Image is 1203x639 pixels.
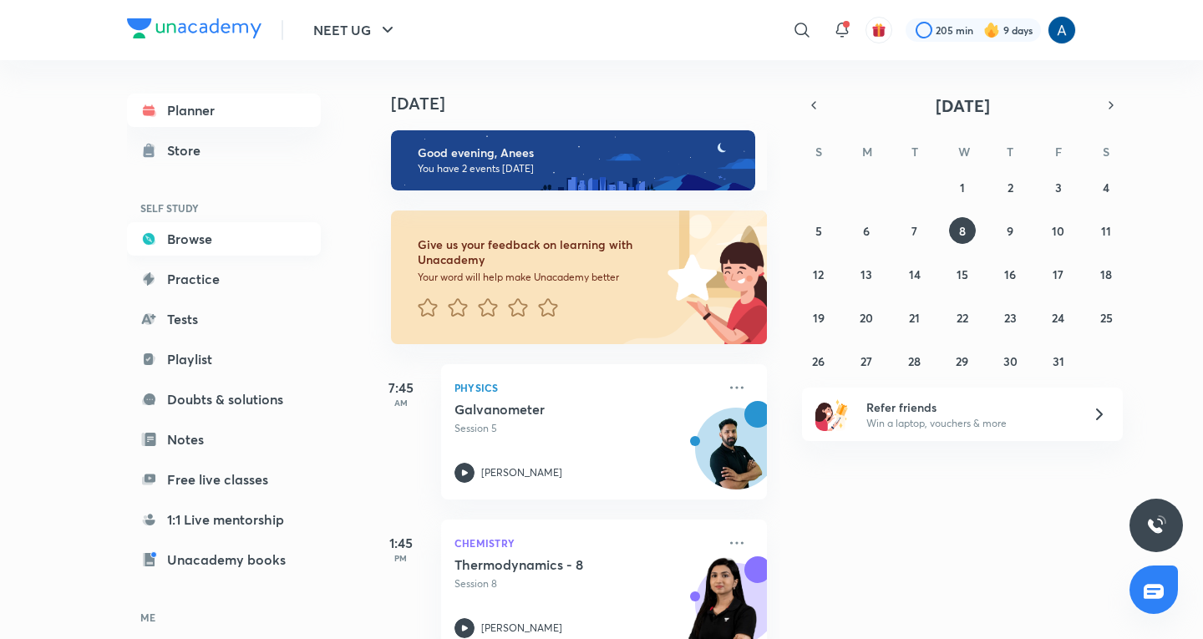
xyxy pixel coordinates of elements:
abbr: October 4, 2025 [1103,180,1109,195]
p: Session 8 [454,576,717,591]
h6: Refer friends [866,398,1072,416]
button: October 18, 2025 [1093,261,1119,287]
p: PM [368,553,434,563]
button: October 25, 2025 [1093,304,1119,331]
button: October 5, 2025 [805,217,832,244]
abbr: October 29, 2025 [956,353,968,369]
img: Avatar [696,417,776,497]
p: AM [368,398,434,408]
abbr: October 11, 2025 [1101,223,1111,239]
button: avatar [865,17,892,43]
abbr: October 26, 2025 [812,353,825,369]
abbr: October 8, 2025 [959,223,966,239]
abbr: October 2, 2025 [1008,180,1013,195]
abbr: October 18, 2025 [1100,266,1112,282]
p: [PERSON_NAME] [481,621,562,636]
abbr: Friday [1055,144,1062,160]
abbr: October 20, 2025 [860,310,873,326]
h6: Give us your feedback on learning with Unacademy [418,237,662,267]
abbr: October 27, 2025 [860,353,872,369]
h5: Galvanometer [454,401,662,418]
abbr: October 17, 2025 [1053,266,1063,282]
button: [DATE] [825,94,1099,117]
a: Store [127,134,321,167]
button: October 1, 2025 [949,174,976,200]
button: October 20, 2025 [853,304,880,331]
abbr: October 14, 2025 [909,266,921,282]
span: [DATE] [936,94,990,117]
h6: SELF STUDY [127,194,321,222]
abbr: October 9, 2025 [1007,223,1013,239]
p: Chemistry [454,533,717,553]
p: Session 5 [454,421,717,436]
a: Company Logo [127,18,261,43]
p: You have 2 events [DATE] [418,162,740,175]
p: Win a laptop, vouchers & more [866,416,1072,431]
abbr: October 10, 2025 [1052,223,1064,239]
abbr: October 24, 2025 [1052,310,1064,326]
button: October 14, 2025 [901,261,928,287]
img: feedback_image [611,210,767,344]
img: ttu [1146,515,1166,535]
img: referral [815,398,849,431]
button: October 19, 2025 [805,304,832,331]
h5: 1:45 [368,533,434,553]
a: Unacademy books [127,543,321,576]
button: October 6, 2025 [853,217,880,244]
abbr: October 5, 2025 [815,223,822,239]
button: October 26, 2025 [805,347,832,374]
abbr: October 7, 2025 [911,223,917,239]
button: October 30, 2025 [997,347,1023,374]
abbr: October 21, 2025 [909,310,920,326]
img: Anees Ahmed [1048,16,1076,44]
button: NEET UG [303,13,408,47]
abbr: October 19, 2025 [813,310,825,326]
button: October 8, 2025 [949,217,976,244]
button: October 10, 2025 [1045,217,1072,244]
div: Store [167,140,211,160]
button: October 15, 2025 [949,261,976,287]
button: October 13, 2025 [853,261,880,287]
abbr: Saturday [1103,144,1109,160]
abbr: October 3, 2025 [1055,180,1062,195]
abbr: October 13, 2025 [860,266,872,282]
abbr: October 12, 2025 [813,266,824,282]
abbr: Monday [862,144,872,160]
p: Physics [454,378,717,398]
abbr: October 22, 2025 [957,310,968,326]
h6: ME [127,603,321,631]
a: Planner [127,94,321,127]
button: October 23, 2025 [997,304,1023,331]
abbr: October 6, 2025 [863,223,870,239]
abbr: October 30, 2025 [1003,353,1018,369]
button: October 7, 2025 [901,217,928,244]
img: evening [391,130,755,190]
abbr: October 25, 2025 [1100,310,1113,326]
button: October 28, 2025 [901,347,928,374]
h5: 7:45 [368,378,434,398]
abbr: October 23, 2025 [1004,310,1017,326]
img: streak [983,22,1000,38]
button: October 24, 2025 [1045,304,1072,331]
button: October 29, 2025 [949,347,976,374]
h6: Good evening, Anees [418,145,740,160]
button: October 11, 2025 [1093,217,1119,244]
a: Playlist [127,342,321,376]
abbr: October 15, 2025 [957,266,968,282]
button: October 4, 2025 [1093,174,1119,200]
button: October 2, 2025 [997,174,1023,200]
abbr: Tuesday [911,144,918,160]
button: October 22, 2025 [949,304,976,331]
p: [PERSON_NAME] [481,465,562,480]
button: October 16, 2025 [997,261,1023,287]
button: October 31, 2025 [1045,347,1072,374]
a: Notes [127,423,321,456]
img: Company Logo [127,18,261,38]
button: October 17, 2025 [1045,261,1072,287]
abbr: October 16, 2025 [1004,266,1016,282]
a: Practice [127,262,321,296]
a: Tests [127,302,321,336]
button: October 12, 2025 [805,261,832,287]
img: avatar [871,23,886,38]
p: Your word will help make Unacademy better [418,271,662,284]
